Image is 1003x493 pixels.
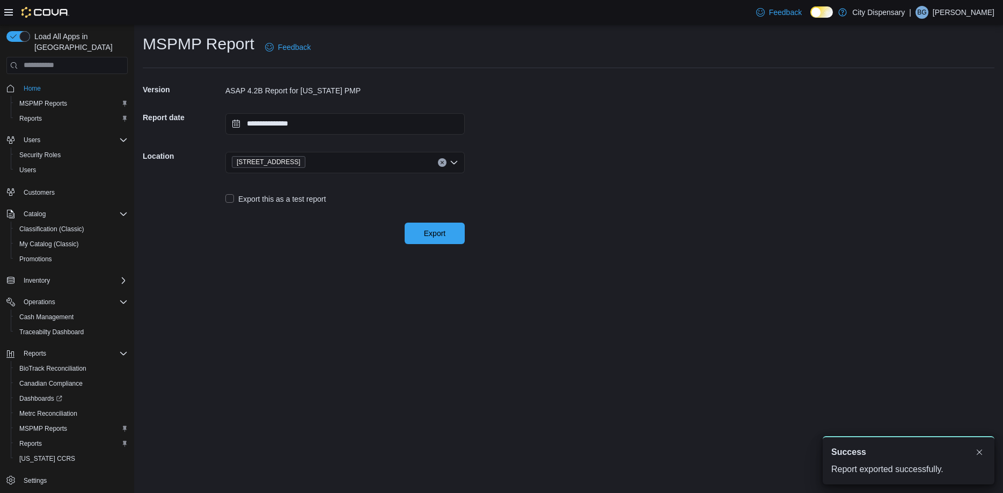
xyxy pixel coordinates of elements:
[2,273,132,288] button: Inventory
[11,376,132,391] button: Canadian Compliance
[225,193,326,205] label: Export this as a test report
[852,6,905,19] p: City Dispensary
[19,166,36,174] span: Users
[11,325,132,340] button: Traceabilty Dashboard
[909,6,911,19] p: |
[11,111,132,126] button: Reports
[15,326,128,339] span: Traceabilty Dashboard
[15,97,128,110] span: MSPMP Reports
[15,112,128,125] span: Reports
[237,157,301,167] span: [STREET_ADDRESS]
[19,394,62,403] span: Dashboards
[225,113,465,135] input: Press the down key to open a popover containing a calendar.
[15,362,128,375] span: BioTrack Reconciliation
[19,274,54,287] button: Inventory
[11,436,132,451] button: Reports
[24,298,55,306] span: Operations
[21,7,69,18] img: Cova
[143,107,223,128] h5: Report date
[19,454,75,463] span: [US_STATE] CCRS
[2,184,132,200] button: Customers
[19,99,67,108] span: MSPMP Reports
[24,136,40,144] span: Users
[15,407,128,420] span: Metrc Reconciliation
[19,225,84,233] span: Classification (Classic)
[15,164,40,176] a: Users
[2,473,132,488] button: Settings
[143,79,223,100] h5: Version
[24,276,50,285] span: Inventory
[2,80,132,96] button: Home
[19,347,50,360] button: Reports
[916,6,928,19] div: Brian Gates
[11,237,132,252] button: My Catalog (Classic)
[24,349,46,358] span: Reports
[278,42,311,53] span: Feedback
[11,451,132,466] button: [US_STATE] CCRS
[831,446,866,459] span: Success
[11,391,132,406] a: Dashboards
[19,296,128,308] span: Operations
[19,240,79,248] span: My Catalog (Classic)
[15,377,87,390] a: Canadian Compliance
[15,392,67,405] a: Dashboards
[310,156,311,169] input: Accessible screen reader label
[19,185,128,198] span: Customers
[11,310,132,325] button: Cash Management
[225,85,465,96] div: ASAP 4.2B Report for [US_STATE] PMP
[2,295,132,310] button: Operations
[11,406,132,421] button: Metrc Reconciliation
[15,326,88,339] a: Traceabilty Dashboard
[19,296,60,308] button: Operations
[19,114,42,123] span: Reports
[15,223,89,236] a: Classification (Classic)
[831,463,986,476] div: Report exported successfully.
[11,96,132,111] button: MSPMP Reports
[11,222,132,237] button: Classification (Classic)
[19,82,45,95] a: Home
[19,82,128,95] span: Home
[19,208,50,220] button: Catalog
[769,7,802,18] span: Feedback
[15,362,91,375] a: BioTrack Reconciliation
[11,252,132,267] button: Promotions
[450,158,458,167] button: Open list of options
[15,97,71,110] a: MSPMP Reports
[15,149,65,161] a: Security Roles
[19,151,61,159] span: Security Roles
[15,253,128,266] span: Promotions
[15,223,128,236] span: Classification (Classic)
[405,223,465,244] button: Export
[15,452,79,465] a: [US_STATE] CCRS
[15,392,128,405] span: Dashboards
[752,2,806,23] a: Feedback
[973,446,986,459] button: Dismiss toast
[19,255,52,263] span: Promotions
[19,424,67,433] span: MSPMP Reports
[24,476,47,485] span: Settings
[15,311,78,323] a: Cash Management
[19,134,128,146] span: Users
[19,186,59,199] a: Customers
[19,409,77,418] span: Metrc Reconciliation
[15,377,128,390] span: Canadian Compliance
[15,238,128,251] span: My Catalog (Classic)
[2,133,132,148] button: Users
[30,31,128,53] span: Load All Apps in [GEOGRAPHIC_DATA]
[15,437,128,450] span: Reports
[11,148,132,163] button: Security Roles
[11,163,132,178] button: Users
[24,188,55,197] span: Customers
[15,437,46,450] a: Reports
[15,311,128,323] span: Cash Management
[831,446,986,459] div: Notification
[15,452,128,465] span: Washington CCRS
[15,164,128,176] span: Users
[424,228,445,239] span: Export
[15,112,46,125] a: Reports
[11,421,132,436] button: MSPMP Reports
[19,313,74,321] span: Cash Management
[2,207,132,222] button: Catalog
[19,208,128,220] span: Catalog
[15,149,128,161] span: Security Roles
